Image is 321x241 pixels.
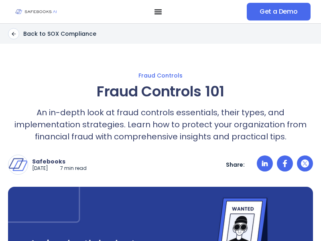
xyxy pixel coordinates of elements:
[226,161,245,168] p: Share:
[247,3,311,20] a: Get a Demo
[8,83,313,100] h1: Fraud Controls 101
[154,8,162,16] button: Menu Toggle
[8,28,96,39] a: Back to SOX Compliance
[60,165,87,172] p: 7 min read
[32,158,87,165] p: Safebooks
[8,155,28,174] img: Safebooks
[260,8,298,16] span: Get a Demo
[8,106,313,143] p: An in-depth look at fraud controls essentials, their types, and implementation strategies. Learn ...
[32,165,48,172] p: [DATE]
[69,8,247,16] nav: Menu
[23,30,96,37] p: Back to SOX Compliance
[8,72,313,79] a: Fraud Controls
